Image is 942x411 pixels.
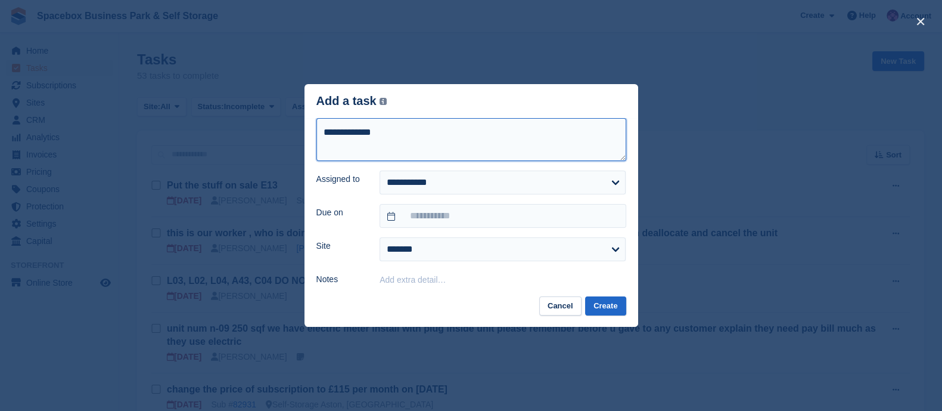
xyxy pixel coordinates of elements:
button: Create [585,296,626,316]
button: Add extra detail… [380,275,446,285]
img: icon-info-grey-7440780725fd019a000dd9b08b2336e03edf1995a4989e88bcd33f0948082b44.svg [380,98,387,105]
label: Site [316,240,366,252]
label: Notes [316,273,366,286]
button: close [911,12,930,31]
div: Add a task [316,94,387,108]
label: Due on [316,206,366,219]
button: Cancel [539,296,582,316]
label: Assigned to [316,173,366,186]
